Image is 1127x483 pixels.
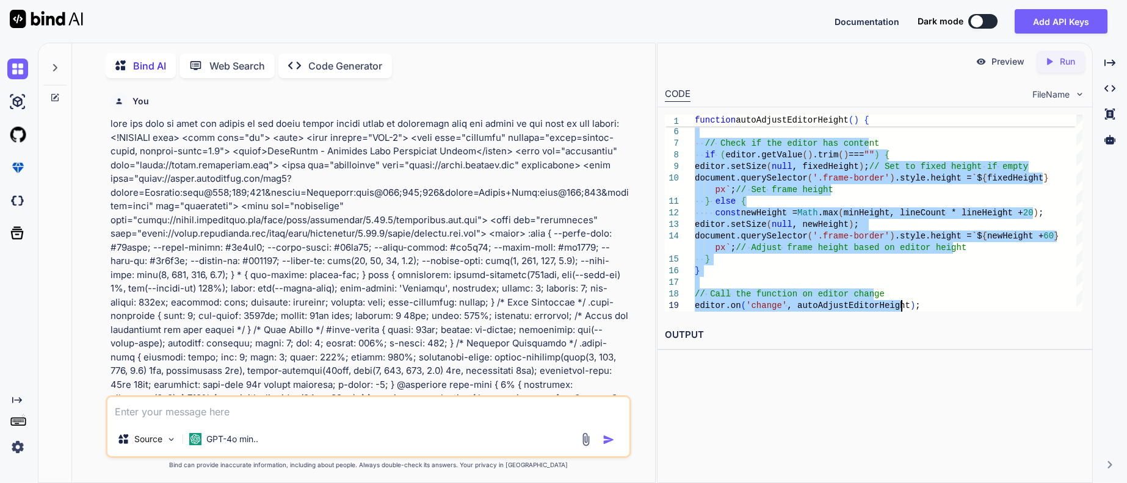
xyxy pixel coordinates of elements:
[7,59,28,79] img: chat
[869,162,1028,171] span: // Set to fixed height if empty
[895,231,972,241] span: .style.height =
[853,115,858,125] span: )
[772,162,792,171] span: null
[991,55,1024,68] p: Preview
[716,196,736,206] span: else
[741,196,746,206] span: {
[1074,89,1085,99] img: chevron down
[982,173,987,183] span: {
[665,207,679,219] div: 12
[736,243,966,252] span: // Adjust frame height based on editor height
[813,173,890,183] span: '.frame-border'
[835,15,899,28] button: Documentation
[665,87,690,102] div: CODE
[792,162,859,171] span: , fixedHeight
[695,162,767,171] span: editor.setSize
[849,220,853,229] span: )
[1023,208,1034,218] span: 20
[7,190,28,211] img: darkCloudIdeIcon
[695,301,741,310] span: editor.on
[736,185,833,195] span: // Set frame height
[797,208,818,218] span: Math
[106,460,631,470] p: Bind can provide inaccurate information, including about people. Always double-check its answers....
[720,150,725,160] span: (
[209,59,265,73] p: Web Search
[746,301,787,310] span: 'change'
[977,231,982,241] span: $
[987,231,1043,241] span: newHeight +
[982,231,987,241] span: {
[844,208,1023,218] span: minHeight, lineCount * lineHeight +
[705,196,710,206] span: }
[716,208,741,218] span: const
[736,115,849,125] span: autoAdjustEditorHeight
[918,15,963,27] span: Dark mode
[665,277,679,288] div: 17
[132,95,149,107] h6: You
[835,16,899,27] span: Documentation
[695,289,885,299] span: // Call the function on editor change
[808,231,813,241] span: (
[864,162,869,171] span: ;
[1032,88,1070,101] span: FileName
[838,150,843,160] span: (
[885,150,890,160] span: {
[977,173,982,183] span: $
[308,59,382,73] p: Code Generator
[1054,231,1059,241] span: }
[859,162,864,171] span: )
[792,220,849,229] span: , newHeight
[665,173,679,184] div: 10
[976,56,987,67] img: preview
[818,208,839,218] span: .max
[731,185,736,195] span: ;
[705,138,880,148] span: // Check if the editor has content
[767,162,772,171] span: (
[665,196,679,207] div: 11
[972,173,977,183] span: `
[1033,208,1038,218] span: )
[665,161,679,173] div: 9
[772,220,792,229] span: null
[787,301,910,310] span: , autoAdjustEditorHeight
[7,437,28,457] img: settings
[133,59,166,73] p: Bind AI
[716,243,731,252] span: px`
[10,10,83,28] img: Bind AI
[705,150,716,160] span: if
[665,126,679,138] div: 6
[731,243,736,252] span: ;
[844,150,849,160] span: )
[134,433,162,445] p: Source
[695,266,700,276] span: }
[695,220,767,229] span: editor.setSize
[1043,231,1054,241] span: 60
[1060,55,1075,68] p: Run
[695,173,808,183] span: document.querySelector
[603,434,615,446] img: icon
[7,91,28,112] img: ai-studio
[1038,208,1043,218] span: ;
[864,115,869,125] span: {
[910,301,915,310] span: )
[987,173,1043,183] span: fixedHeight
[853,220,858,229] span: ;
[695,115,736,125] span: function
[695,231,808,241] span: document.querySelector
[813,231,890,241] span: '.frame-border'
[665,149,679,161] div: 8
[890,173,894,183] span: )
[864,150,874,160] span: ""
[849,115,853,125] span: (
[767,220,772,229] span: (
[665,138,679,149] div: 7
[813,150,838,160] span: .trim
[808,150,813,160] span: )
[716,185,731,195] span: px`
[665,300,679,312] div: 19
[741,208,797,218] span: newHeight =
[579,432,593,446] img: attachment
[808,173,813,183] span: (
[838,208,843,218] span: (
[890,231,894,241] span: )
